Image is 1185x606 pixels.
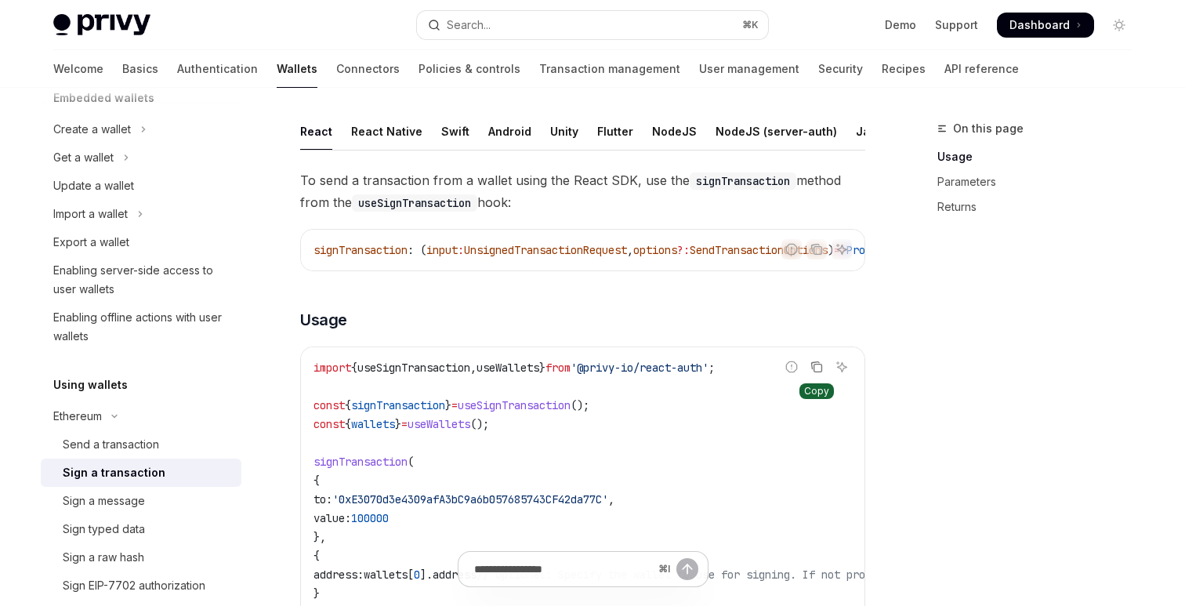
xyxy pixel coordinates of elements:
div: Sign typed data [63,520,145,539]
span: '@privy-io/react-auth' [571,361,708,375]
div: Send a transaction [63,435,159,454]
button: Report incorrect code [781,239,802,259]
span: from [545,361,571,375]
button: Ask AI [832,357,852,377]
div: Flutter [597,113,633,150]
a: Wallets [277,50,317,88]
a: Sign a raw hash [41,543,241,572]
span: 100000 [351,511,389,525]
span: useWallets [408,417,470,431]
span: SendTransactionOptions [690,243,828,257]
a: Authentication [177,50,258,88]
span: input [426,243,458,257]
span: signTransaction [313,243,408,257]
div: Unity [550,113,578,150]
span: : ( [408,243,426,257]
span: ; [708,361,715,375]
span: options [633,243,677,257]
span: const [313,398,345,412]
span: const [313,417,345,431]
div: Update a wallet [53,176,134,195]
span: import [313,361,351,375]
div: Get a wallet [53,148,114,167]
span: signTransaction [351,398,445,412]
span: To send a transaction from a wallet using the React SDK, use the method from the hook: [300,169,865,213]
span: { [351,361,357,375]
span: '0xE3070d3e4309afA3bC9a6b057685743CF42da77C' [332,492,608,506]
a: Parameters [937,169,1144,194]
div: Enabling offline actions with user wallets [53,308,232,346]
a: User management [699,50,799,88]
span: } [395,417,401,431]
span: to: [313,492,332,506]
span: useSignTransaction [357,361,470,375]
span: ⌘ K [742,19,759,31]
div: Sign EIP-7702 authorization [63,576,205,595]
button: Open search [417,11,768,39]
div: Copy [799,383,834,399]
span: } [445,398,451,412]
button: Send message [676,558,698,580]
a: Enabling server-side access to user wallets [41,256,241,303]
div: Ethereum [53,407,102,426]
input: Ask a question... [474,552,652,586]
a: Support [935,17,978,33]
div: Search... [447,16,491,34]
a: Returns [937,194,1144,220]
a: Sign EIP-7702 authorization [41,572,241,600]
span: Dashboard [1009,17,1070,33]
div: NodeJS (server-auth) [716,113,837,150]
span: { [345,398,351,412]
div: React [300,113,332,150]
span: (); [470,417,489,431]
a: Basics [122,50,158,88]
a: Sign a message [41,487,241,515]
div: Import a wallet [53,205,128,223]
div: Sign a raw hash [63,548,144,567]
a: Export a wallet [41,228,241,256]
span: , [608,492,614,506]
a: Welcome [53,50,103,88]
span: , [627,243,633,257]
button: Toggle Get a wallet section [41,143,241,172]
a: Sign a transaction [41,459,241,487]
a: Policies & controls [419,50,520,88]
span: wallets [351,417,395,431]
span: Usage [300,309,347,331]
span: useWallets [477,361,539,375]
a: Dashboard [997,13,1094,38]
img: light logo [53,14,150,36]
a: Connectors [336,50,400,88]
h5: Using wallets [53,376,128,394]
button: Ask AI [832,239,852,259]
span: : [458,243,464,257]
a: Sign typed data [41,515,241,543]
a: Security [818,50,863,88]
span: }, [313,530,326,544]
div: NodeJS [652,113,697,150]
span: (); [571,398,589,412]
a: Send a transaction [41,430,241,459]
a: Usage [937,144,1144,169]
button: Toggle Import a wallet section [41,200,241,228]
span: } [539,361,545,375]
a: Transaction management [539,50,680,88]
a: Enabling offline actions with user wallets [41,303,241,350]
span: { [313,474,320,488]
div: Export a wallet [53,233,129,252]
span: = [451,398,458,412]
span: , [470,361,477,375]
div: Android [488,113,531,150]
div: React Native [351,113,422,150]
div: Sign a message [63,492,145,510]
span: ?: [677,243,690,257]
button: Toggle dark mode [1107,13,1132,38]
div: Create a wallet [53,120,131,139]
span: UnsignedTransactionRequest [464,243,627,257]
div: Enabling server-side access to user wallets [53,261,232,299]
code: signTransaction [690,172,796,190]
button: Toggle Create a wallet section [41,115,241,143]
span: useSignTransaction [458,398,571,412]
span: On this page [953,119,1024,138]
button: Copy the contents from the code block [806,239,827,259]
